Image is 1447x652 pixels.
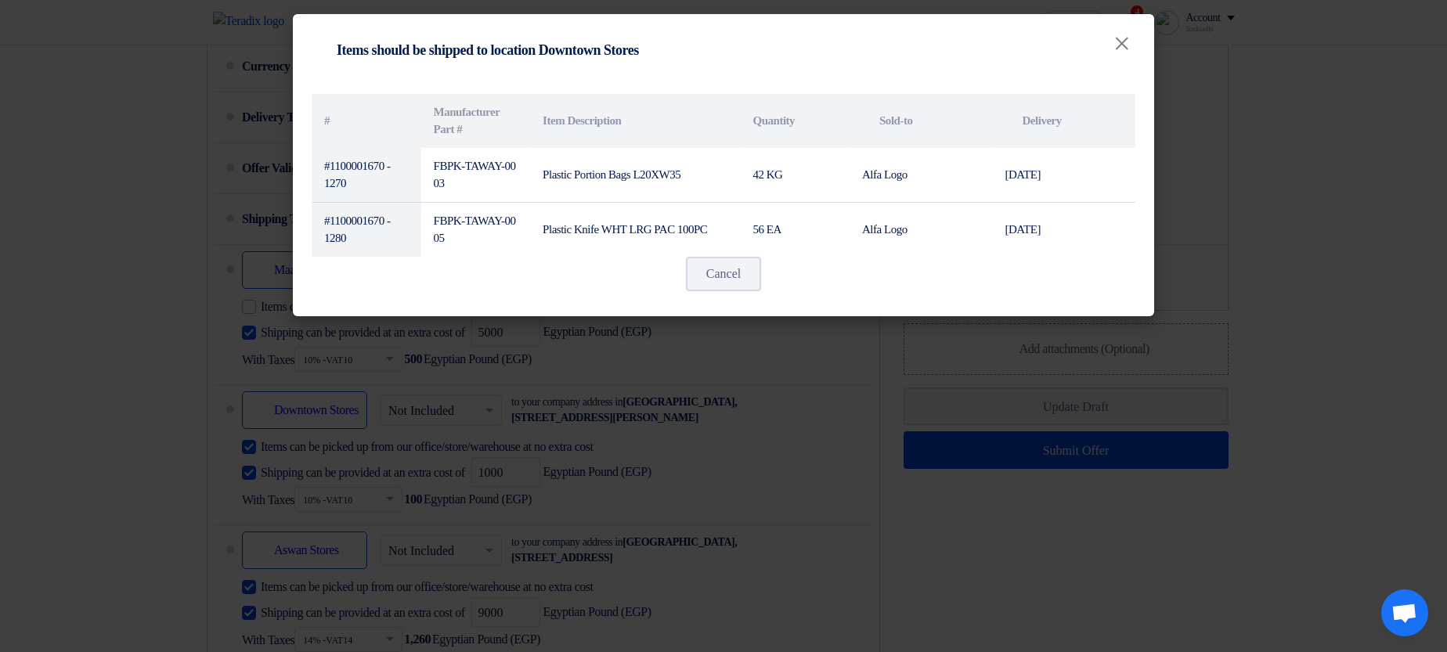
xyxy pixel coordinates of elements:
td: 42 KG [740,148,850,203]
th: Sold-to [850,94,992,148]
th: Delivery [992,94,1135,148]
td: Alfa Logo [850,202,992,257]
td: [DATE] [992,202,1135,257]
td: #1100001670 - 1270 [312,148,421,203]
td: FBPK-TAWAY-0005 [421,202,531,257]
td: #1100001670 - 1280 [312,202,421,257]
button: Close [1100,25,1143,56]
button: Cancel [686,257,761,291]
div: Open chat [1381,589,1428,636]
td: Alfa Logo [850,148,992,203]
h4: Items should be shipped to location Downtown Stores [312,39,639,61]
td: Plastic Knife WHT LRG PAC 100PC [530,202,740,257]
th: # [312,94,421,148]
span: × [1113,26,1131,61]
th: Item Description [530,94,740,148]
td: FBPK-TAWAY-0003 [421,148,531,203]
th: Manufacturer Part # [421,94,531,148]
td: Plastic Portion Bags L20XW35 [530,148,740,203]
td: 56 EA [740,202,850,257]
td: [DATE] [992,148,1135,203]
th: Quantity [740,94,850,148]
